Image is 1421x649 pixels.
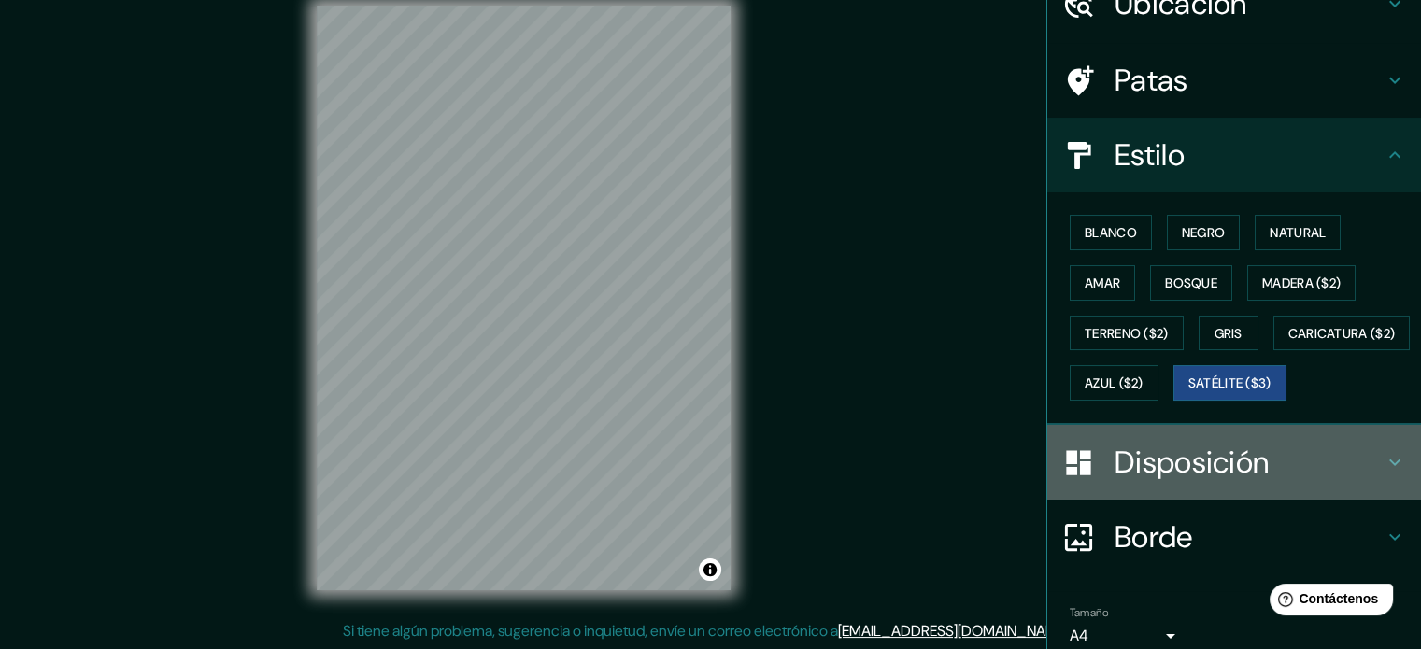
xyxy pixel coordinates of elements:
[1182,224,1226,241] font: Negro
[1247,265,1356,301] button: Madera ($2)
[1167,215,1241,250] button: Negro
[317,6,731,590] canvas: Mapa
[1273,316,1411,351] button: Caricatura ($2)
[1070,605,1108,620] font: Tamaño
[1188,375,1272,392] font: Satélite ($3)
[1215,325,1243,342] font: Gris
[1085,325,1169,342] font: Terreno ($2)
[1288,325,1396,342] font: Caricatura ($2)
[1255,215,1341,250] button: Natural
[1115,517,1193,557] font: Borde
[1047,43,1421,118] div: Patas
[1115,135,1185,175] font: Estilo
[1262,275,1341,291] font: Madera ($2)
[1070,626,1088,645] font: A4
[1047,425,1421,500] div: Disposición
[1047,118,1421,192] div: Estilo
[1150,265,1232,301] button: Bosque
[1255,576,1400,628] iframe: Lanzador de widgets de ayuda
[838,621,1069,641] a: [EMAIL_ADDRESS][DOMAIN_NAME]
[1070,316,1184,351] button: Terreno ($2)
[1115,443,1269,482] font: Disposición
[1047,500,1421,574] div: Borde
[1115,61,1188,100] font: Patas
[1070,215,1152,250] button: Blanco
[343,621,838,641] font: Si tiene algún problema, sugerencia o inquietud, envíe un correo electrónico a
[1085,224,1137,241] font: Blanco
[1070,265,1135,301] button: Amar
[1070,365,1158,401] button: Azul ($2)
[1199,316,1258,351] button: Gris
[1165,275,1217,291] font: Bosque
[1270,224,1326,241] font: Natural
[1173,365,1286,401] button: Satélite ($3)
[1085,375,1144,392] font: Azul ($2)
[699,558,721,581] button: Activar o desactivar atribución
[1085,275,1120,291] font: Amar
